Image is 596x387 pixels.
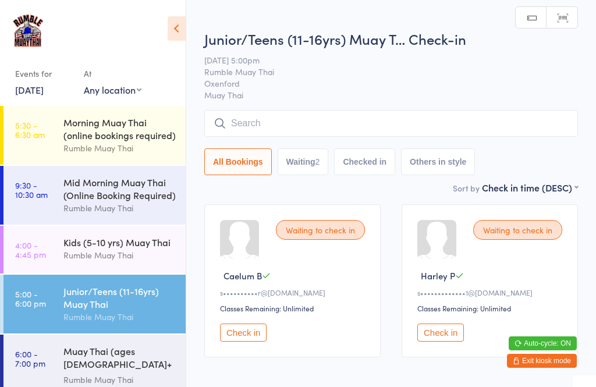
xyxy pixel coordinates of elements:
span: Harley P [421,269,455,282]
div: Classes Remaining: Unlimited [417,303,566,313]
a: 5:00 -6:00 pmJunior/Teens (11-16yrs) Muay ThaiRumble Muay Thai [3,275,186,333]
img: Rumble Muay Thai [12,9,44,52]
div: Any location [84,83,141,96]
time: 9:30 - 10:30 am [15,180,48,199]
a: 9:30 -10:30 amMid Morning Muay Thai (Online Booking Required)Rumble Muay Thai [3,166,186,225]
span: [DATE] 5:00pm [204,54,560,66]
a: 5:30 -6:30 amMorning Muay Thai (online bookings required)Rumble Muay Thai [3,106,186,165]
div: Muay Thai (ages [DEMOGRAPHIC_DATA]+ yrs) [63,345,176,373]
span: Rumble Muay Thai [204,66,560,77]
button: Check in [417,324,464,342]
span: Muay Thai [204,89,578,101]
div: 2 [315,157,320,166]
button: All Bookings [204,148,272,175]
button: Exit kiosk mode [507,354,577,368]
div: s••••••••••r@[DOMAIN_NAME] [220,287,368,297]
div: Classes Remaining: Unlimited [220,303,368,313]
button: Checked in [334,148,395,175]
label: Sort by [453,182,480,194]
div: Junior/Teens (11-16yrs) Muay Thai [63,285,176,310]
div: Check in time (DESC) [482,181,578,194]
div: Rumble Muay Thai [63,201,176,215]
div: Rumble Muay Thai [63,373,176,386]
div: Rumble Muay Thai [63,141,176,155]
button: Waiting2 [278,148,329,175]
div: Rumble Muay Thai [63,310,176,324]
a: [DATE] [15,83,44,96]
button: Auto-cycle: ON [509,336,577,350]
button: Others in style [401,148,475,175]
input: Search [204,110,578,137]
div: At [84,64,141,83]
div: s•••••••••••••1@[DOMAIN_NAME] [417,287,566,297]
span: Oxenford [204,77,560,89]
time: 5:00 - 6:00 pm [15,289,46,308]
div: Waiting to check in [276,220,365,240]
div: Waiting to check in [473,220,562,240]
button: Check in [220,324,267,342]
a: 4:00 -4:45 pmKids (5-10 yrs) Muay ThaiRumble Muay Thai [3,226,186,274]
div: Events for [15,64,72,83]
div: Mid Morning Muay Thai (Online Booking Required) [63,176,176,201]
span: Caelum B [223,269,262,282]
time: 5:30 - 6:30 am [15,120,45,139]
time: 6:00 - 7:00 pm [15,349,45,368]
div: Kids (5-10 yrs) Muay Thai [63,236,176,248]
h2: Junior/Teens (11-16yrs) Muay T… Check-in [204,29,578,48]
time: 4:00 - 4:45 pm [15,240,46,259]
div: Morning Muay Thai (online bookings required) [63,116,176,141]
div: Rumble Muay Thai [63,248,176,262]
